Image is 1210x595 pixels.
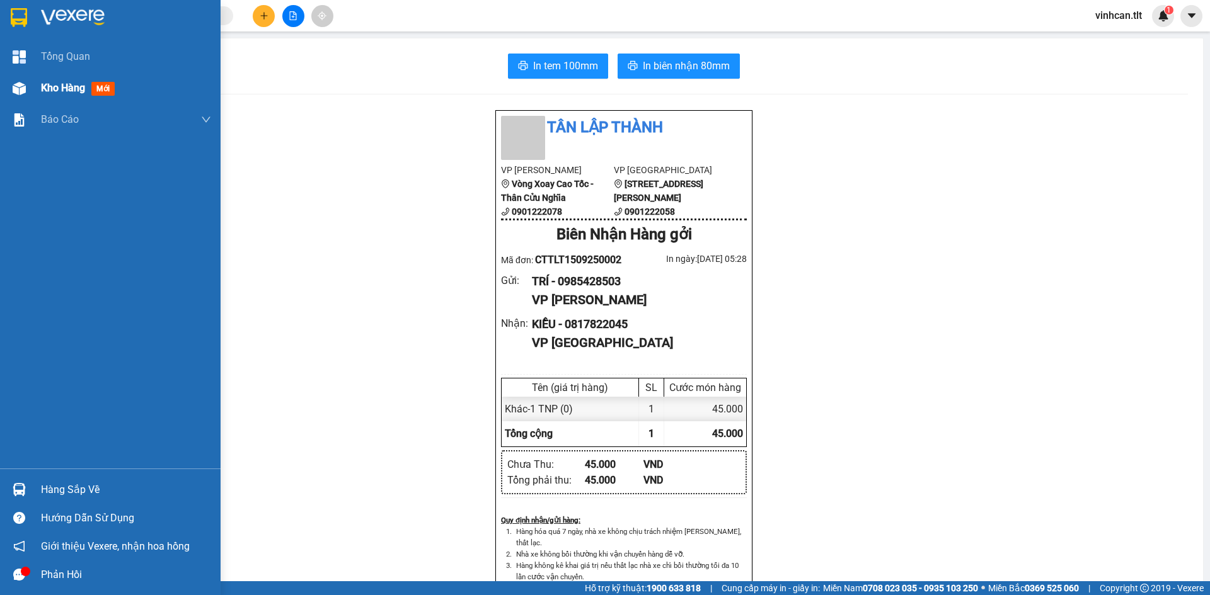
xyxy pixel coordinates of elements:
div: VP [GEOGRAPHIC_DATA] [532,333,737,353]
img: dashboard-icon [13,50,26,64]
button: aim [311,5,333,27]
b: 0901222058 [625,207,675,217]
button: printerIn tem 100mm [508,54,608,79]
div: KIỀU - 0817822045 [532,315,737,333]
b: [STREET_ADDRESS][PERSON_NAME] [614,179,703,203]
button: caret-down [1180,5,1202,27]
div: SL [642,382,660,394]
span: plus [260,11,268,20]
div: 45.000 [585,472,643,488]
span: Hỗ trợ kỹ thuật: [585,581,701,595]
span: Giới thiệu Vexere, nhận hoa hồng [41,538,190,554]
span: aim [318,11,326,20]
b: 0901222078 [512,207,562,217]
div: Nhận : [501,315,532,331]
span: file-add [289,11,297,20]
li: VP [PERSON_NAME] [501,163,614,177]
div: Phản hồi [41,565,211,584]
div: [PERSON_NAME] [7,90,280,123]
span: environment [501,179,510,188]
div: Tên (giá trị hàng) [505,382,635,394]
div: TRÍ - 0985428503 [532,273,737,290]
span: In tem 100mm [533,58,598,74]
span: | [710,581,712,595]
button: plus [253,5,275,27]
img: icon-new-feature [1158,10,1169,21]
span: down [201,115,211,125]
div: Quy định nhận/gửi hàng : [501,514,747,526]
strong: 1900 633 818 [647,583,701,593]
li: Tân Lập Thành [501,116,747,140]
div: VND [643,472,702,488]
div: 1 [639,397,664,421]
li: Hàng không kê khai giá trị nếu thất lạc nhà xe chỉ bồi thường tối đa 10 lần cước vận chuyển. [514,560,747,582]
div: Chưa Thu : [507,456,585,472]
span: printer [628,60,638,72]
span: mới [91,82,115,96]
span: message [13,569,25,581]
div: Tổng phải thu : [507,472,585,488]
span: Tổng cộng [505,428,553,439]
div: Cước món hàng [667,382,743,394]
div: 45.000 [664,397,746,421]
strong: 0708 023 035 - 0935 103 250 [863,583,978,593]
span: Miền Nam [823,581,978,595]
span: phone [614,207,623,216]
button: printerIn biên nhận 80mm [618,54,740,79]
b: Vòng Xoay Cao Tốc - Thân Cửu Nghĩa [501,179,594,203]
span: ⚪️ [981,586,985,591]
div: Mã đơn: [501,252,624,268]
span: Tổng Quan [41,48,90,64]
span: notification [13,540,25,552]
span: copyright [1140,584,1149,592]
img: warehouse-icon [13,483,26,496]
span: question-circle [13,512,25,524]
div: In ngày: [DATE] 05:28 [624,252,747,266]
li: Hàng hóa quá 7 ngày, nhà xe không chịu trách nhiệm [PERSON_NAME], thất lạc. [514,526,747,548]
span: In biên nhận 80mm [643,58,730,74]
div: 45.000 [585,456,643,472]
button: file-add [282,5,304,27]
span: vinhcan.tlt [1085,8,1152,23]
span: CTTLT1509250002 [535,254,621,266]
span: 1 [648,428,654,439]
div: VND [643,456,702,472]
span: 1 [1167,6,1171,14]
div: Hướng dẫn sử dụng [41,509,211,528]
sup: 1 [1165,6,1173,14]
span: Cung cấp máy in - giấy in: [722,581,820,595]
strong: 0369 525 060 [1025,583,1079,593]
span: printer [518,60,528,72]
span: phone [501,207,510,216]
img: warehouse-icon [13,82,26,95]
span: Báo cáo [41,111,79,127]
span: caret-down [1186,10,1197,21]
li: Nhà xe không bồi thường khi vận chuyển hàng dễ vỡ. [514,548,747,560]
li: VP [GEOGRAPHIC_DATA] [614,163,727,177]
div: Biên Nhận Hàng gởi [501,223,747,247]
img: solution-icon [13,113,26,127]
div: VP [PERSON_NAME] [532,290,737,310]
span: | [1088,581,1090,595]
img: logo-vxr [11,8,27,27]
div: Gửi : [501,273,532,288]
span: Kho hàng [41,82,85,94]
text: CTTLT1509250002 [59,60,229,82]
span: 45.000 [712,428,743,439]
div: Hàng sắp về [41,480,211,499]
span: Khác - 1 TNP (0) [505,403,573,415]
span: environment [614,179,623,188]
span: Miền Bắc [988,581,1079,595]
